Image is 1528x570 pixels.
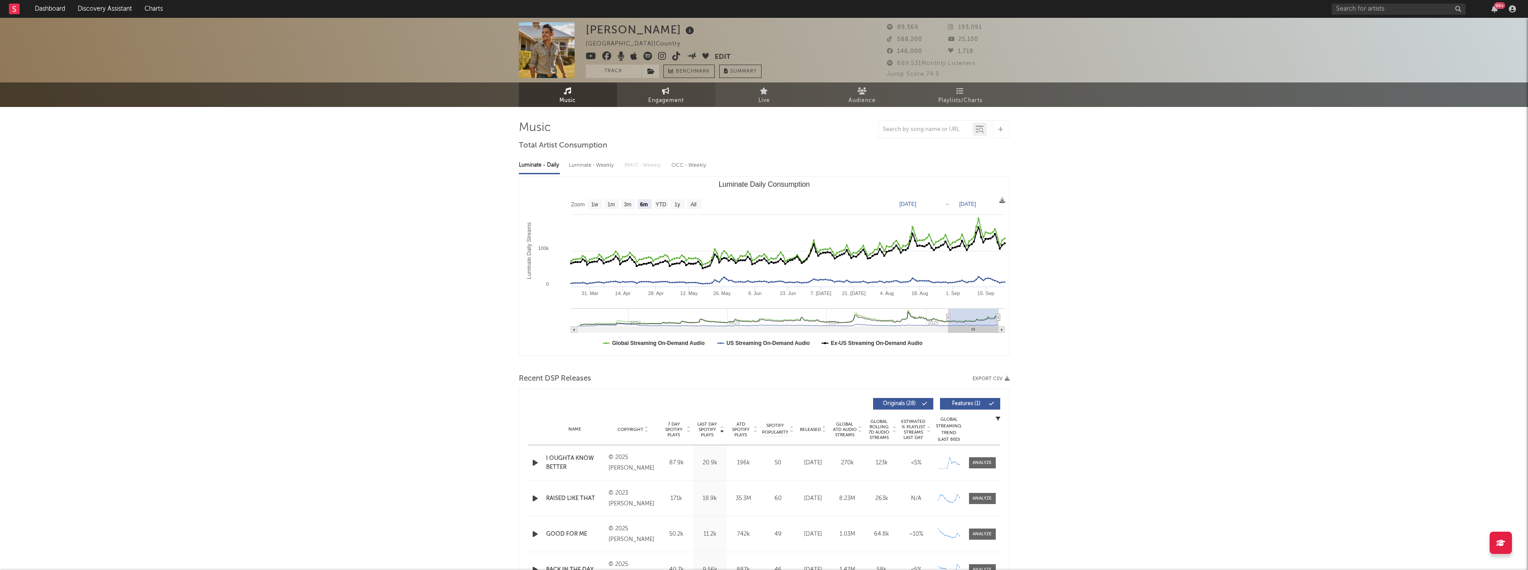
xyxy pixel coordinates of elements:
[973,376,1010,381] button: Export CSV
[546,530,605,539] a: GOOD FOR ME
[880,291,894,296] text: 4. Aug
[938,95,982,106] span: Playlists/Charts
[940,398,1000,410] button: Features(1)
[696,459,725,467] div: 20.9k
[519,82,617,107] a: Music
[832,494,862,503] div: 8.23M
[948,49,973,54] span: 1,718
[729,459,758,467] div: 196k
[713,291,731,296] text: 26. May
[832,530,862,539] div: 1.03M
[1494,2,1505,9] div: 99 +
[648,95,684,106] span: Engagement
[758,95,770,106] span: Live
[762,494,794,503] div: 60
[867,419,891,440] span: Global Rolling 7D Audio Streams
[879,401,920,406] span: Originals ( 28 )
[690,201,696,208] text: All
[832,422,857,438] span: Global ATD Audio Streams
[648,291,663,296] text: 28. Apr
[944,201,950,207] text: →
[612,340,705,346] text: Global Streaming On-Demand Audio
[831,340,923,346] text: Ex-US Streaming On-Demand Audio
[832,459,862,467] div: 270k
[715,52,731,63] button: Edit
[586,22,696,37] div: [PERSON_NAME]
[609,452,657,474] div: © 2025 [PERSON_NAME]
[867,459,897,467] div: 123k
[715,82,813,107] a: Live
[887,61,976,66] span: 689,531 Monthly Listeners
[662,494,691,503] div: 171k
[911,82,1010,107] a: Playlists/Charts
[662,530,691,539] div: 50.2k
[887,49,922,54] span: 146,000
[559,95,576,106] span: Music
[873,398,933,410] button: Originals(28)
[748,291,762,296] text: 9. Jun
[680,291,698,296] text: 12. May
[617,82,715,107] a: Engagement
[546,426,605,433] div: Name
[696,530,725,539] div: 11.2k
[615,291,630,296] text: 14. Apr
[729,530,758,539] div: 742k
[538,246,549,251] text: 100k
[729,494,758,503] div: 35.3M
[617,427,643,432] span: Copyright
[867,530,897,539] div: 64.8k
[849,95,876,106] span: Audience
[800,427,821,432] span: Released
[899,201,916,207] text: [DATE]
[762,422,788,436] span: Spotify Popularity
[1491,5,1498,12] button: 99+
[546,281,548,287] text: 0
[546,454,605,472] div: I OUGHTA KNOW BETTER
[887,71,940,77] span: Jump Score: 74.9
[581,291,598,296] text: 31. Mar
[946,401,987,406] span: Features ( 1 )
[609,524,657,545] div: © 2025 [PERSON_NAME]
[569,158,616,173] div: Luminate - Weekly
[624,201,631,208] text: 3m
[546,494,605,503] a: RAISED LIKE THAT
[762,530,794,539] div: 49
[674,201,680,208] text: 1y
[662,459,691,467] div: 87.9k
[813,82,911,107] a: Audience
[571,201,585,208] text: Zoom
[901,530,931,539] div: ~ 10 %
[878,126,973,133] input: Search by song name or URL
[798,494,828,503] div: [DATE]
[726,340,810,346] text: US Streaming On-Demand Audio
[867,494,897,503] div: 263k
[779,291,795,296] text: 23. Jun
[887,25,919,30] span: 89,569
[945,291,960,296] text: 1. Sep
[729,422,753,438] span: ATD Spotify Plays
[798,459,828,467] div: [DATE]
[655,201,666,208] text: YTD
[887,37,922,42] span: 588,200
[607,201,615,208] text: 1m
[519,177,1009,355] svg: Luminate Daily Consumption
[591,201,598,208] text: 1w
[948,25,982,30] span: 193,091
[519,158,560,173] div: Luminate - Daily
[718,180,810,188] text: Luminate Daily Consumption
[762,459,794,467] div: 50
[901,494,931,503] div: N/A
[671,158,707,173] div: OCC - Weekly
[640,201,647,208] text: 6m
[662,422,686,438] span: 7 Day Spotify Plays
[959,201,976,207] text: [DATE]
[977,291,994,296] text: 15. Sep
[696,422,719,438] span: Last Day Spotify Plays
[609,488,657,509] div: © 2023 [PERSON_NAME]
[936,416,962,443] div: Global Streaming Trend (Last 60D)
[798,530,828,539] div: [DATE]
[586,39,691,49] div: [GEOGRAPHIC_DATA] | Country
[696,494,725,503] div: 18.9k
